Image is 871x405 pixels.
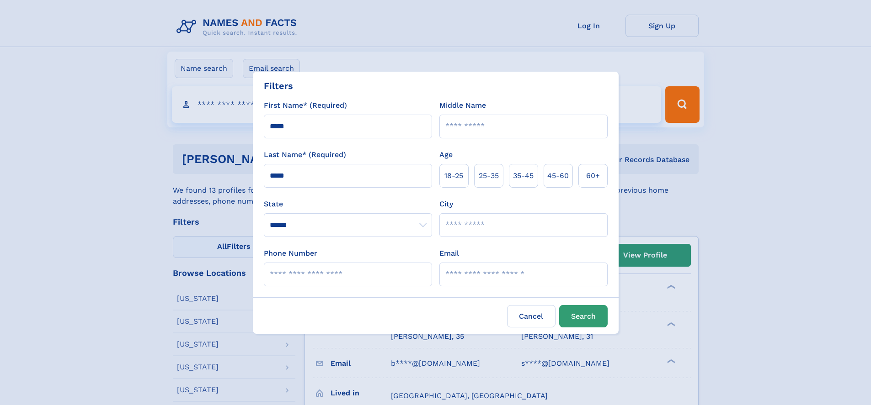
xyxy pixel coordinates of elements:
div: Filters [264,79,293,93]
label: Email [439,248,459,259]
span: 35‑45 [513,170,534,181]
label: State [264,199,432,210]
label: Phone Number [264,248,317,259]
span: 18‑25 [444,170,463,181]
label: City [439,199,453,210]
span: 45‑60 [547,170,569,181]
label: Middle Name [439,100,486,111]
label: First Name* (Required) [264,100,347,111]
label: Last Name* (Required) [264,149,346,160]
label: Age [439,149,453,160]
span: 60+ [586,170,600,181]
label: Cancel [507,305,556,327]
button: Search [559,305,608,327]
span: 25‑35 [479,170,499,181]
